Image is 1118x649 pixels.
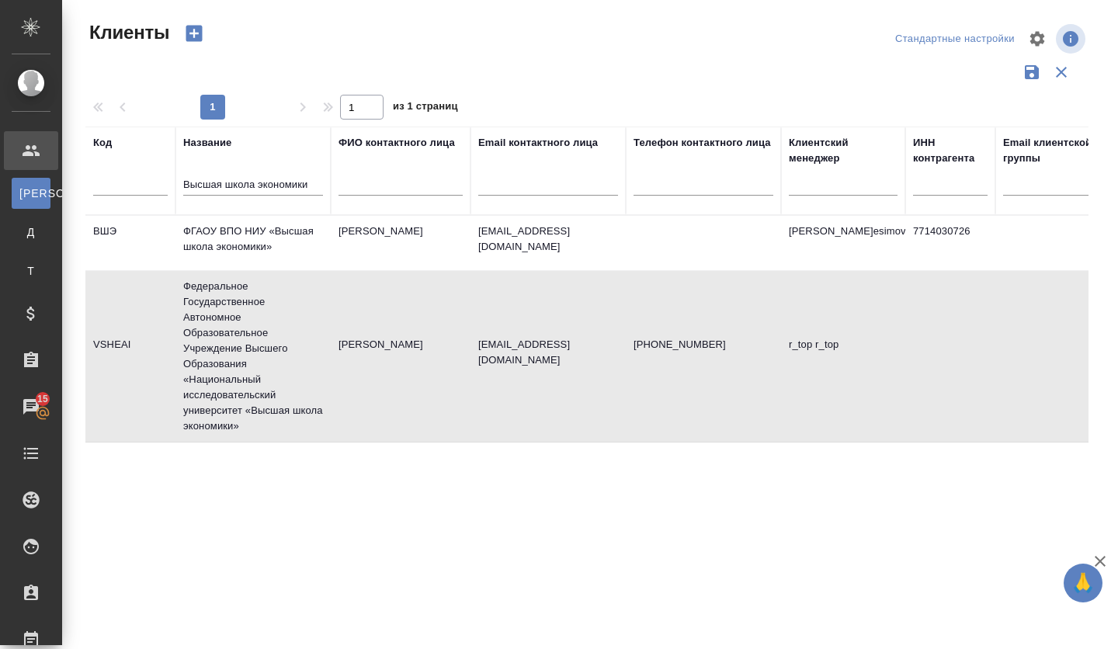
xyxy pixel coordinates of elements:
[478,224,618,255] p: [EMAIL_ADDRESS][DOMAIN_NAME]
[781,329,905,383] td: r_top r_top
[19,224,43,240] span: Д
[175,20,213,47] button: Создать
[12,178,50,209] a: [PERSON_NAME]
[19,186,43,201] span: [PERSON_NAME]
[789,135,898,166] div: Клиентский менеджер
[19,263,43,279] span: Т
[781,216,905,270] td: [PERSON_NAME]esimova
[12,217,50,248] a: Д
[28,391,57,407] span: 15
[1056,24,1088,54] span: Посмотреть информацию
[1017,57,1047,87] button: Сохранить фильтры
[1047,57,1076,87] button: Сбросить фильтры
[634,337,773,352] p: [PHONE_NUMBER]
[339,135,455,151] div: ФИО контактного лица
[1070,567,1096,599] span: 🙏
[331,216,470,270] td: [PERSON_NAME]
[891,27,1019,51] div: split button
[478,135,598,151] div: Email контактного лица
[634,135,771,151] div: Телефон контактного лица
[175,216,331,270] td: ФГАОУ ВПО НИУ «Высшая школа экономики»
[12,255,50,286] a: Т
[93,135,112,151] div: Код
[175,271,331,442] td: Федеральное Государственное Автономное Образовательное Учреждение Высшего Образования «Национальн...
[85,329,175,383] td: VSHEAI
[393,97,458,120] span: из 1 страниц
[331,329,470,383] td: [PERSON_NAME]
[4,387,58,426] a: 15
[1064,564,1102,602] button: 🙏
[85,216,175,270] td: ВШЭ
[85,20,169,45] span: Клиенты
[905,216,995,270] td: 7714030726
[183,135,231,151] div: Название
[1019,20,1056,57] span: Настроить таблицу
[478,337,618,368] p: [EMAIL_ADDRESS][DOMAIN_NAME]
[913,135,988,166] div: ИНН контрагента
